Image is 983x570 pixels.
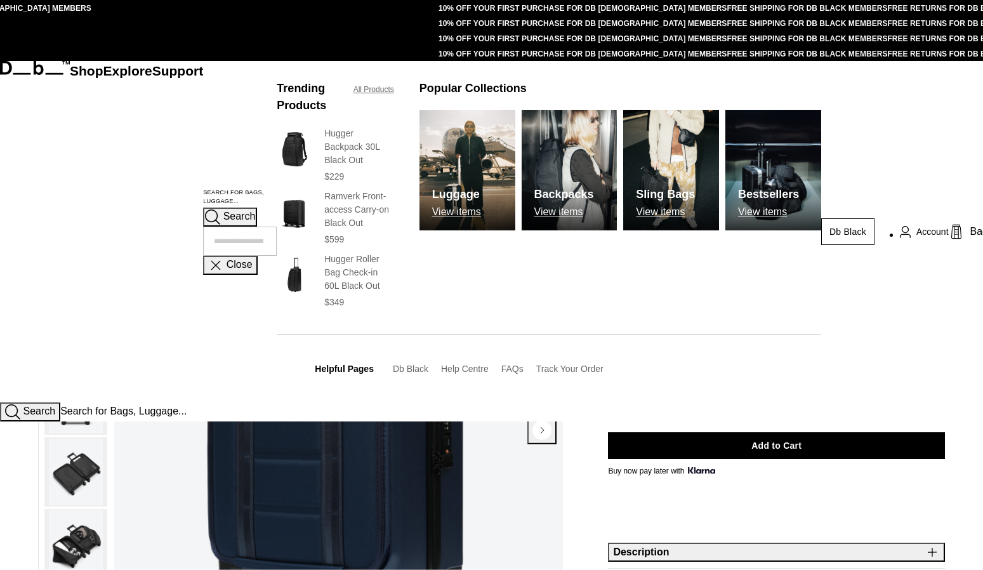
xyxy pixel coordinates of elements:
[534,206,594,218] p: View items
[49,439,103,505] img: Ramverk Front-access Carry-on Blue Hour
[324,253,394,293] h3: Hugger Roller Bag Check-in 60L Black Out
[419,110,515,230] a: Db Luggage View items
[277,190,393,246] a: Ramverk Front-access Carry-on Black Out Ramverk Front-access Carry-on Black Out $599
[608,432,945,459] button: Add to Cart
[900,224,949,239] a: Account
[277,190,312,234] img: Ramverk Front-access Carry-on Black Out
[70,61,203,402] nav: Main Navigation
[439,19,727,28] a: 10% OFF YOUR FIRST PURCHASE FOR DB [DEMOGRAPHIC_DATA] MEMBERS
[203,256,257,275] button: Close
[727,19,887,28] a: FREE SHIPPING FOR DB BLACK MEMBERS
[324,190,394,230] h3: Ramverk Front-access Carry-on Black Out
[441,364,489,374] a: Help Centre
[315,362,374,376] h3: Helpful Pages
[536,364,604,374] a: Track Your Order
[501,364,524,374] a: FAQs
[522,110,617,230] img: Db
[277,253,312,297] img: Hugger Roller Bag Check-in 60L Black Out
[203,208,257,227] button: Search
[393,364,428,374] a: Db Black
[534,186,594,203] h3: Backpacks
[725,110,821,230] a: Db Bestsellers View items
[227,259,253,270] span: Close
[727,34,887,43] a: FREE SHIPPING FOR DB BLACK MEMBERS
[277,127,312,171] img: Hugger Backpack 30L Black Out
[432,206,481,218] p: View items
[727,50,887,58] a: FREE SHIPPING FOR DB BLACK MEMBERS
[522,110,617,230] a: Db Backpacks View items
[103,63,152,78] a: Explore
[152,63,204,78] a: Support
[439,4,727,13] a: 10% OFF YOUR FIRST PURCHASE FOR DB [DEMOGRAPHIC_DATA] MEMBERS
[432,186,481,203] h3: Luggage
[623,110,719,230] img: Db
[419,80,527,97] h3: Popular Collections
[277,253,393,309] a: Hugger Roller Bag Check-in 60L Black Out Hugger Roller Bag Check-in 60L Black Out $349
[916,225,949,239] span: Account
[725,110,821,230] img: Db
[821,218,874,245] a: Db Black
[23,406,55,416] span: Search
[277,127,393,183] a: Hugger Backpack 30L Black Out Hugger Backpack 30L Black Out $229
[324,127,394,167] h3: Hugger Backpack 30L Black Out
[636,186,695,203] h3: Sling Bags
[608,543,945,562] button: Description
[738,206,799,218] p: View items
[324,297,344,307] span: $349
[608,465,715,477] span: Buy now pay later with
[419,110,515,230] img: Db
[324,234,344,244] span: $599
[223,211,256,222] span: Search
[324,171,344,182] span: $229
[439,34,727,43] a: 10% OFF YOUR FIRST PURCHASE FOR DB [DEMOGRAPHIC_DATA] MEMBERS
[727,4,887,13] a: FREE SHIPPING FOR DB BLACK MEMBERS
[70,63,103,78] a: Shop
[439,50,727,58] a: 10% OFF YOUR FIRST PURCHASE FOR DB [DEMOGRAPHIC_DATA] MEMBERS
[636,206,695,218] p: View items
[527,418,557,444] button: Next slide
[623,110,719,230] a: Db Sling Bags View items
[738,186,799,203] h3: Bestsellers
[353,84,394,95] a: All Products
[688,467,715,474] img: {"height" => 20, "alt" => "Klarna"}
[277,80,340,114] h3: Trending Products
[44,437,107,507] button: Ramverk Front-access Carry-on Blue Hour
[203,189,277,206] label: Search for Bags, Luggage...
